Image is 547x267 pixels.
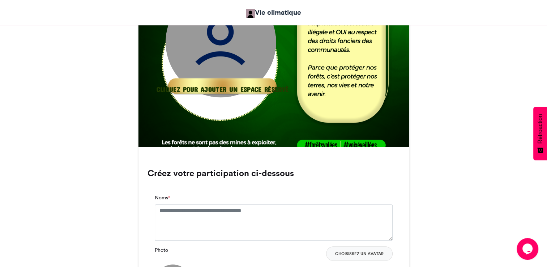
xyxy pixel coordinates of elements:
iframe: chat widget [517,238,540,260]
img: 1754116377.633-792850d374be4e7b4d71eb456c75b7bbc42503cb.png [164,27,281,144]
div: Cliquez pour ajouter un espace réservé [155,83,290,92]
a: Vie climatique [246,7,301,18]
font: Noms [155,195,168,201]
button: Choisissez un avatar [326,246,393,261]
label: Photo [155,246,168,254]
font: Vie climatique [255,8,301,17]
img: Vie climatique [246,9,255,18]
h3: Créez votre participation ci-dessous [148,169,400,178]
span: Rétroaction [537,114,543,144]
button: Feedback - Voir l’enquête [533,107,547,160]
